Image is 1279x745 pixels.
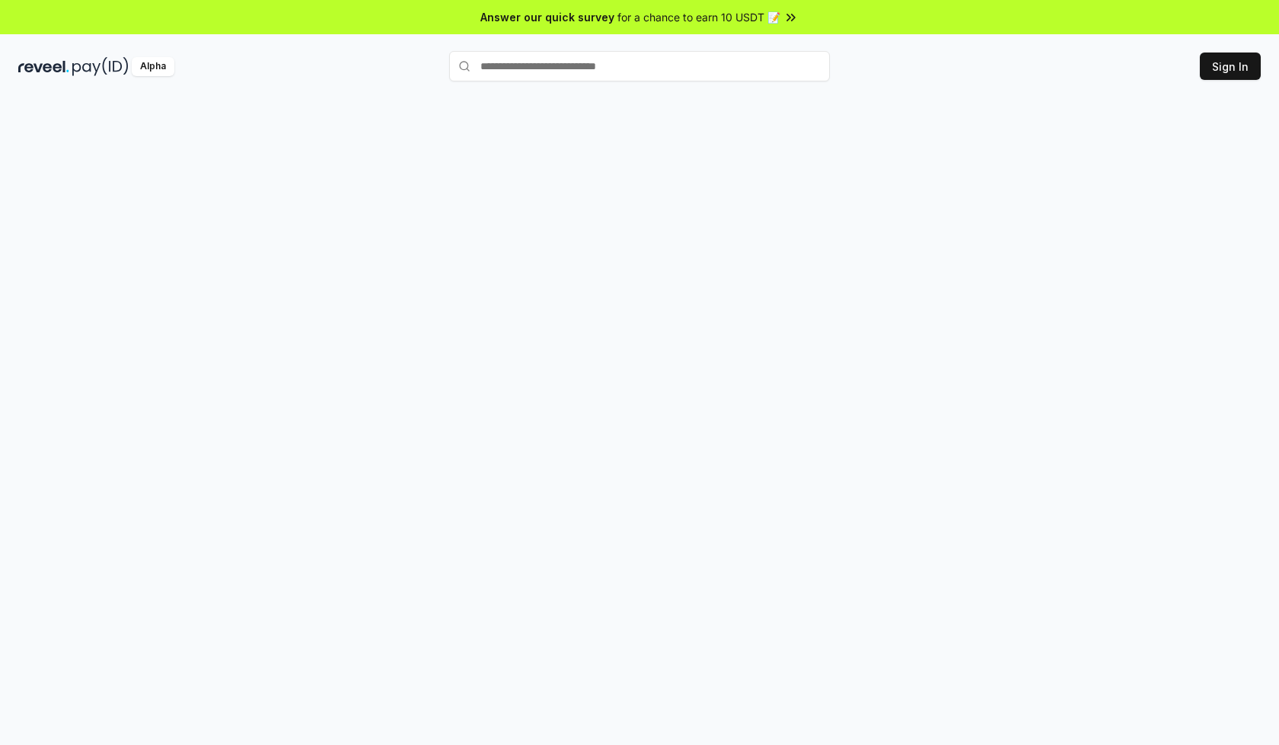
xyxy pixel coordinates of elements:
[18,57,69,76] img: reveel_dark
[617,9,780,25] span: for a chance to earn 10 USDT 📝
[132,57,174,76] div: Alpha
[1200,53,1261,80] button: Sign In
[480,9,614,25] span: Answer our quick survey
[72,57,129,76] img: pay_id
